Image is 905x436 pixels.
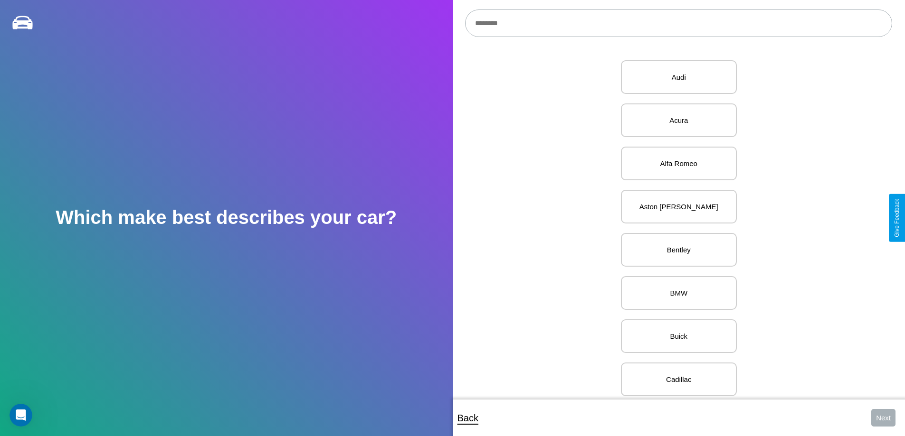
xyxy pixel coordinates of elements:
[631,243,726,256] p: Bentley
[871,409,895,427] button: Next
[631,330,726,343] p: Buick
[894,199,900,237] div: Give Feedback
[631,287,726,299] p: BMW
[457,409,478,427] p: Back
[631,157,726,170] p: Alfa Romeo
[631,71,726,83] p: Audi
[631,373,726,386] p: Cadillac
[56,207,397,228] h2: Which make best describes your car?
[631,200,726,213] p: Aston [PERSON_NAME]
[631,114,726,127] p: Acura
[10,404,32,427] iframe: Intercom live chat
